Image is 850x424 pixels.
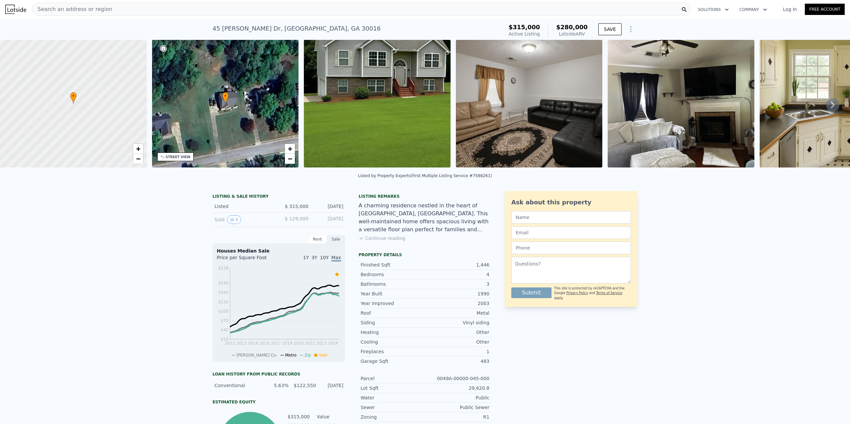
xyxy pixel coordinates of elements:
div: Cooling [361,339,425,345]
span: − [136,155,140,163]
span: Sale [319,353,327,358]
div: Conventional [214,382,261,389]
span: Max [331,255,341,262]
input: Phone [511,242,631,254]
span: [PERSON_NAME] Co. [236,353,277,358]
span: 3Y [311,255,317,260]
div: R1 [425,414,489,420]
tspan: $160 [218,290,228,295]
span: − [288,155,292,163]
tspan: $10 [221,337,228,342]
div: 5.63% [265,382,289,389]
tspan: 2022 [305,341,315,346]
a: Zoom out [133,154,143,164]
tspan: 2016 [259,341,270,346]
div: 0049A-00000-045-000 [425,375,489,382]
tspan: $238 [218,266,228,270]
input: Email [511,226,631,239]
a: Privacy Policy [566,291,588,295]
span: Zip [304,353,311,358]
tspan: 2020 [294,341,304,346]
div: Parcel [361,375,425,382]
div: Year Improved [361,300,425,307]
span: 10Y [320,255,329,260]
button: Solutions [693,4,734,16]
span: Search an address or region [32,5,112,13]
span: 1Y [303,255,309,260]
div: Ask about this property [511,198,631,207]
div: Price per Square Foot [217,254,279,265]
div: Public [425,394,489,401]
div: Rent [308,235,327,244]
div: Estimated Equity [212,399,345,405]
a: Zoom in [133,144,143,154]
span: $280,000 [556,24,588,31]
div: 45 [PERSON_NAME] Dr , [GEOGRAPHIC_DATA] , GA 30016 [212,24,381,33]
div: STREET VIEW [166,155,191,159]
tspan: $40 [221,328,228,332]
div: A charming residence nestled in the heart of [GEOGRAPHIC_DATA], [GEOGRAPHIC_DATA]. This well-main... [359,202,491,234]
button: Company [734,4,772,16]
div: [DATE] [314,215,343,224]
div: Water [361,394,425,401]
tspan: 2014 [248,341,258,346]
div: Houses Median Sale [217,248,341,254]
div: 2003 [425,300,489,307]
div: Loan history from public records [212,371,345,377]
div: Property details [359,252,491,258]
span: • [70,93,77,99]
img: Lotside [5,5,26,14]
div: Bedrooms [361,271,425,278]
div: [DATE] [314,203,343,210]
button: Show Options [624,23,637,36]
tspan: 2024 [328,341,338,346]
div: 1990 [425,290,489,297]
div: Garage Sqft [361,358,425,365]
div: Lotside ARV [556,31,588,37]
a: Free Account [805,4,845,15]
div: This site is protected by reCAPTCHA and the Google and apply. [554,286,631,300]
tspan: 2023 [316,341,327,346]
tspan: $130 [218,300,228,304]
span: $ 129,000 [285,216,308,221]
tspan: 2013 [236,341,247,346]
a: Zoom in [285,144,295,154]
a: Zoom out [285,154,295,164]
div: Zoning [361,414,425,420]
div: Listed [214,203,274,210]
div: 29,620.8 [425,385,489,391]
div: Roof [361,310,425,316]
span: + [136,145,140,153]
div: Listing remarks [359,194,491,199]
button: Continue reading [359,235,405,242]
div: Bathrooms [361,281,425,287]
span: Active Listing [509,31,540,37]
tspan: 2012 [225,341,235,346]
td: Value [315,413,345,420]
button: SAVE [598,23,622,35]
div: Year Built [361,290,425,297]
div: 3 [425,281,489,287]
div: Other [425,329,489,336]
div: Sewer [361,404,425,411]
td: $315,000 [287,413,310,420]
span: • [222,93,229,99]
button: Submit [511,287,552,298]
div: Listed by Property Experts (First Multiple Listing Service #7588261) [358,173,492,178]
div: • [70,92,77,104]
div: 483 [425,358,489,365]
div: Sold [214,215,274,224]
input: Name [511,211,631,224]
div: [DATE] [320,382,343,389]
div: Other [425,339,489,345]
div: $122,550 [293,382,316,389]
div: • [222,92,229,104]
div: LISTING & SALE HISTORY [212,194,345,200]
div: Fireplaces [361,348,425,355]
div: 1 [425,348,489,355]
a: Terms of Service [596,291,622,295]
img: Sale: 140790260 Parcel: 12492781 [304,40,451,167]
div: Vinyl siding [425,319,489,326]
button: View historical data [227,215,241,224]
div: 4 [425,271,489,278]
